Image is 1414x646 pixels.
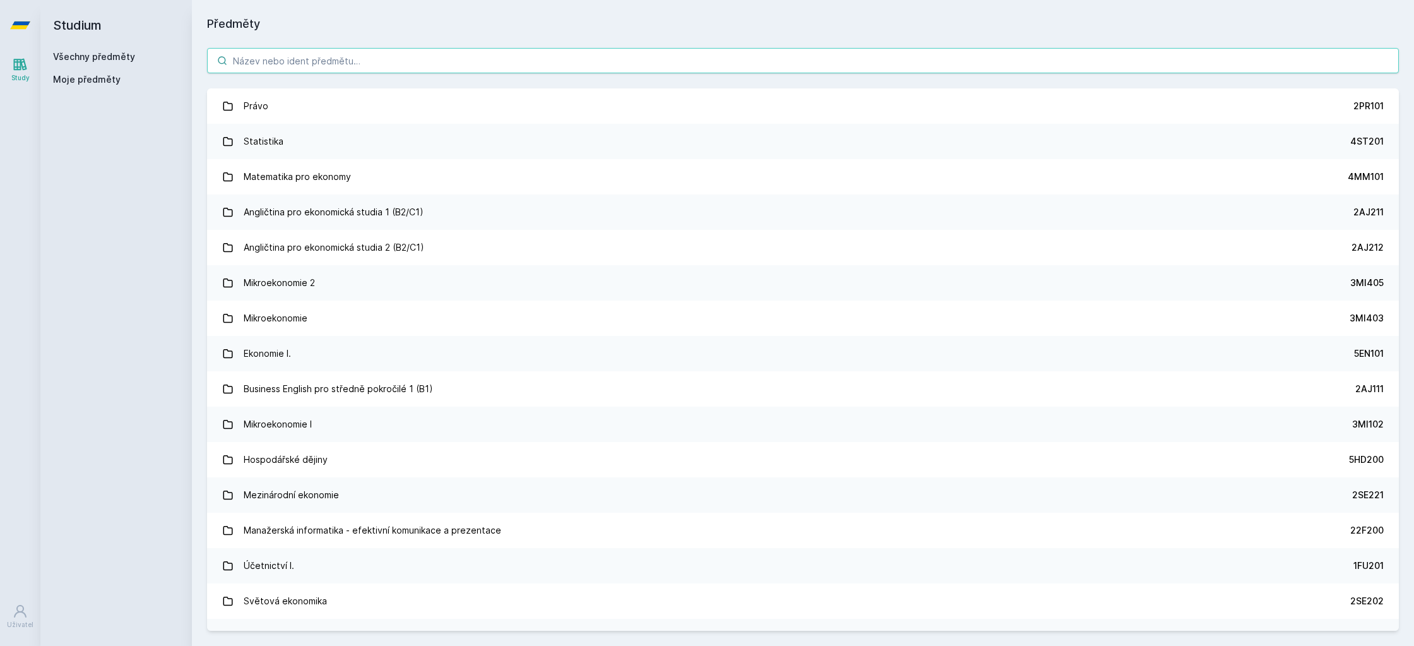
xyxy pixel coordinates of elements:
[207,88,1399,124] a: Právo 2PR101
[244,270,315,296] div: Mikroekonomie 2
[207,48,1399,73] input: Název nebo ident předmětu…
[1354,347,1384,360] div: 5EN101
[53,73,121,86] span: Moje předměty
[207,159,1399,194] a: Matematika pro ekonomy 4MM101
[244,341,291,366] div: Ekonomie I.
[207,548,1399,583] a: Účetnictví I. 1FU201
[1355,383,1384,395] div: 2AJ111
[207,442,1399,477] a: Hospodářské dějiny 5HD200
[1350,277,1384,289] div: 3MI405
[1352,489,1384,501] div: 2SE221
[3,597,38,636] a: Uživatel
[244,93,268,119] div: Právo
[1350,312,1384,325] div: 3MI403
[1350,524,1384,537] div: 22F200
[207,583,1399,619] a: Světová ekonomika 2SE202
[11,73,30,83] div: Study
[207,230,1399,265] a: Angličtina pro ekonomická studia 2 (B2/C1) 2AJ212
[244,482,339,508] div: Mezinárodní ekonomie
[1350,595,1384,607] div: 2SE202
[244,376,433,402] div: Business English pro středně pokročilé 1 (B1)
[1353,100,1384,112] div: 2PR101
[1349,453,1384,466] div: 5HD200
[1353,206,1384,218] div: 2AJ211
[1352,418,1384,431] div: 3MI102
[207,371,1399,407] a: Business English pro středně pokročilé 1 (B1) 2AJ111
[207,477,1399,513] a: Mezinárodní ekonomie 2SE221
[207,336,1399,371] a: Ekonomie I. 5EN101
[207,513,1399,548] a: Manažerská informatika - efektivní komunikace a prezentace 22F200
[244,306,307,331] div: Mikroekonomie
[244,412,312,437] div: Mikroekonomie I
[244,129,283,154] div: Statistika
[53,51,135,62] a: Všechny předměty
[1352,241,1384,254] div: 2AJ212
[244,164,351,189] div: Matematika pro ekonomy
[207,301,1399,336] a: Mikroekonomie 3MI403
[244,518,501,543] div: Manažerská informatika - efektivní komunikace a prezentace
[244,447,328,472] div: Hospodářské dějiny
[3,51,38,89] a: Study
[1353,559,1384,572] div: 1FU201
[1348,170,1384,183] div: 4MM101
[207,15,1399,33] h1: Předměty
[1353,630,1384,643] div: 5EN411
[244,589,327,614] div: Světová ekonomika
[207,194,1399,230] a: Angličtina pro ekonomická studia 1 (B2/C1) 2AJ211
[7,620,33,630] div: Uživatel
[207,124,1399,159] a: Statistika 4ST201
[207,265,1399,301] a: Mikroekonomie 2 3MI405
[1350,135,1384,148] div: 4ST201
[207,407,1399,442] a: Mikroekonomie I 3MI102
[244,235,424,260] div: Angličtina pro ekonomická studia 2 (B2/C1)
[244,553,294,578] div: Účetnictví I.
[244,200,424,225] div: Angličtina pro ekonomická studia 1 (B2/C1)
